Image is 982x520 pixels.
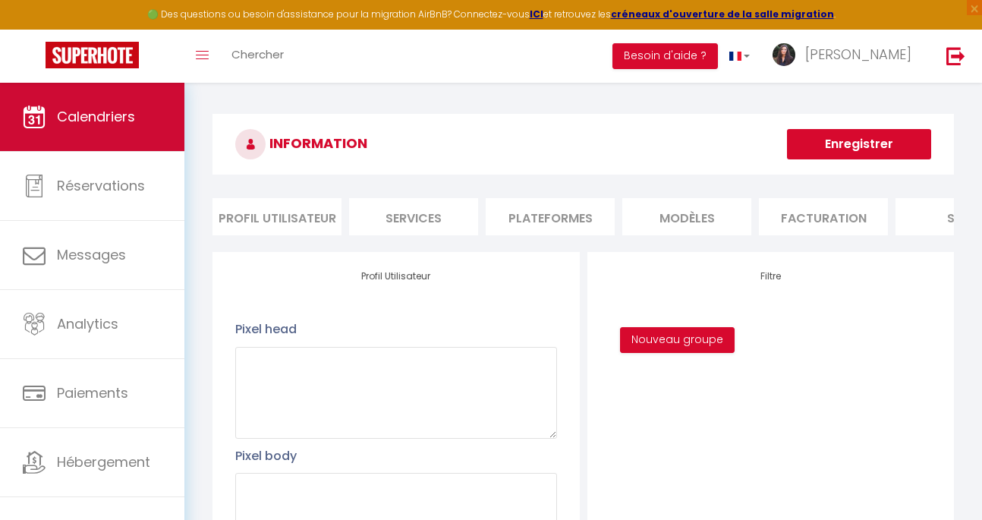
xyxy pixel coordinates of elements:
[622,198,751,235] li: MODÈLES
[235,320,556,339] p: Pixel head
[349,198,478,235] li: Services
[57,452,150,471] span: Hébergement
[57,383,128,402] span: Paiements
[530,8,543,20] a: ICI
[486,198,615,235] li: Plateformes
[235,446,556,465] p: Pixel body
[805,45,911,64] span: [PERSON_NAME]
[759,198,888,235] li: Facturation
[761,30,930,83] a: ... [PERSON_NAME]
[220,30,295,83] a: Chercher
[620,327,735,353] button: Nouveau groupe
[946,46,965,65] img: logout
[231,46,284,62] span: Chercher
[46,42,139,68] img: Super Booking
[235,271,556,282] h4: Profil Utilisateur
[610,271,931,282] h4: Filtre
[612,43,718,69] button: Besoin d'aide ?
[57,314,118,333] span: Analytics
[57,176,145,195] span: Réservations
[57,245,126,264] span: Messages
[773,43,795,66] img: ...
[12,6,58,52] button: Ouvrir le widget de chat LiveChat
[212,198,341,235] li: Profil Utilisateur
[212,114,954,175] h3: INFORMATION
[57,107,135,126] span: Calendriers
[611,8,834,20] a: créneaux d'ouverture de la salle migration
[787,129,931,159] button: Enregistrer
